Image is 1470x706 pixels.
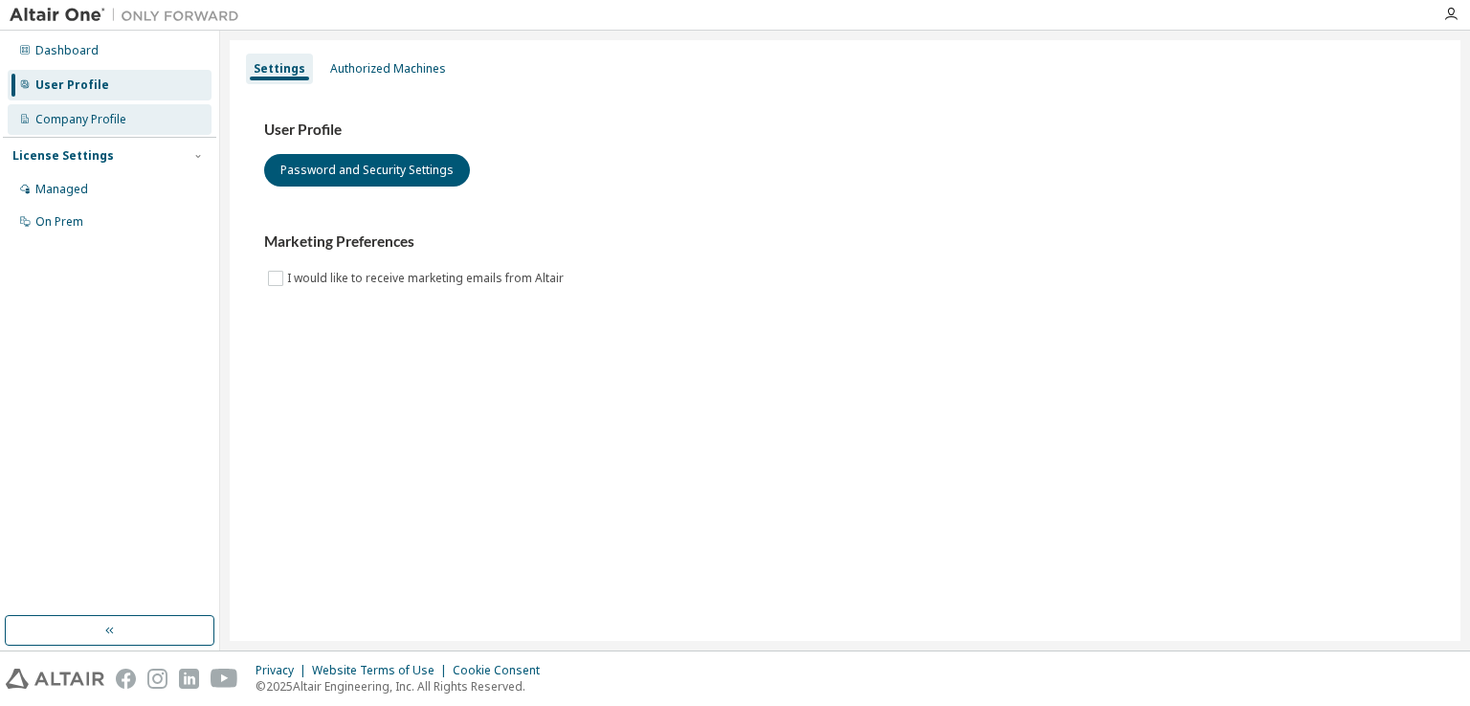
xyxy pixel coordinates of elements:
div: User Profile [35,77,109,93]
div: Managed [35,182,88,197]
p: © 2025 Altair Engineering, Inc. All Rights Reserved. [256,678,551,695]
img: linkedin.svg [179,669,199,689]
div: Company Profile [35,112,126,127]
div: Cookie Consent [453,663,551,678]
img: Altair One [10,6,249,25]
label: I would like to receive marketing emails from Altair [287,267,568,290]
div: License Settings [12,148,114,164]
div: On Prem [35,214,83,230]
div: Authorized Machines [330,61,446,77]
div: Dashboard [35,43,99,58]
h3: User Profile [264,121,1426,140]
img: altair_logo.svg [6,669,104,689]
div: Website Terms of Use [312,663,453,678]
img: instagram.svg [147,669,167,689]
div: Privacy [256,663,312,678]
div: Settings [254,61,305,77]
button: Password and Security Settings [264,154,470,187]
img: facebook.svg [116,669,136,689]
h3: Marketing Preferences [264,232,1426,252]
img: youtube.svg [211,669,238,689]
